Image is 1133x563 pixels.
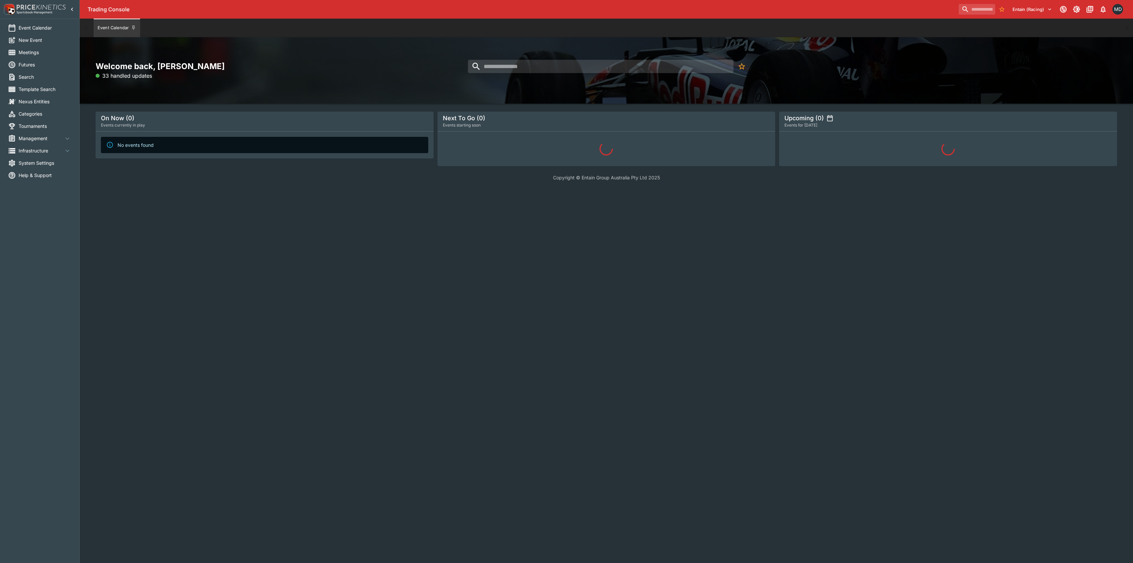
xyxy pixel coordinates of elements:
[19,37,71,44] span: New Event
[19,147,63,154] span: Infrastructure
[19,123,71,130] span: Tournaments
[88,6,956,13] div: Trading Console
[1009,4,1056,15] button: Select Tenant
[997,4,1007,15] button: No Bookmarks
[101,122,145,129] span: Events currently in play
[19,135,63,142] span: Management
[19,159,71,166] span: System Settings
[19,24,71,31] span: Event Calendar
[443,122,481,129] span: Events starting soon
[19,172,71,179] span: Help & Support
[101,114,134,122] h5: On Now (0)
[19,61,71,68] span: Futures
[17,5,66,10] img: PriceKinetics
[735,60,748,73] button: No Bookmarks
[19,98,71,105] span: Nexus Entities
[1071,3,1083,15] button: Toggle light/dark mode
[827,115,833,122] button: settings
[96,61,434,71] h2: Welcome back, [PERSON_NAME]
[1084,3,1096,15] button: Documentation
[1112,4,1123,15] div: Matthew Duncan
[19,86,71,93] span: Template Search
[19,73,71,80] span: Search
[959,4,995,15] input: search
[784,114,824,122] h5: Upcoming (0)
[784,122,817,129] span: Events for [DATE]
[96,72,152,80] p: 33 handled updates
[1097,3,1109,15] button: Notifications
[17,11,52,14] img: Sportsbook Management
[80,174,1133,181] p: Copyright © Entain Group Australia Pty Ltd 2025
[94,19,140,37] button: Event Calendar
[1057,3,1069,15] button: Connected to PK
[1110,2,1125,17] button: Matthew Duncan
[2,3,15,16] img: PriceKinetics Logo
[19,110,71,117] span: Categories
[468,60,733,73] input: search
[443,114,485,122] h5: Next To Go (0)
[19,49,71,56] span: Meetings
[118,139,154,151] div: No events found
